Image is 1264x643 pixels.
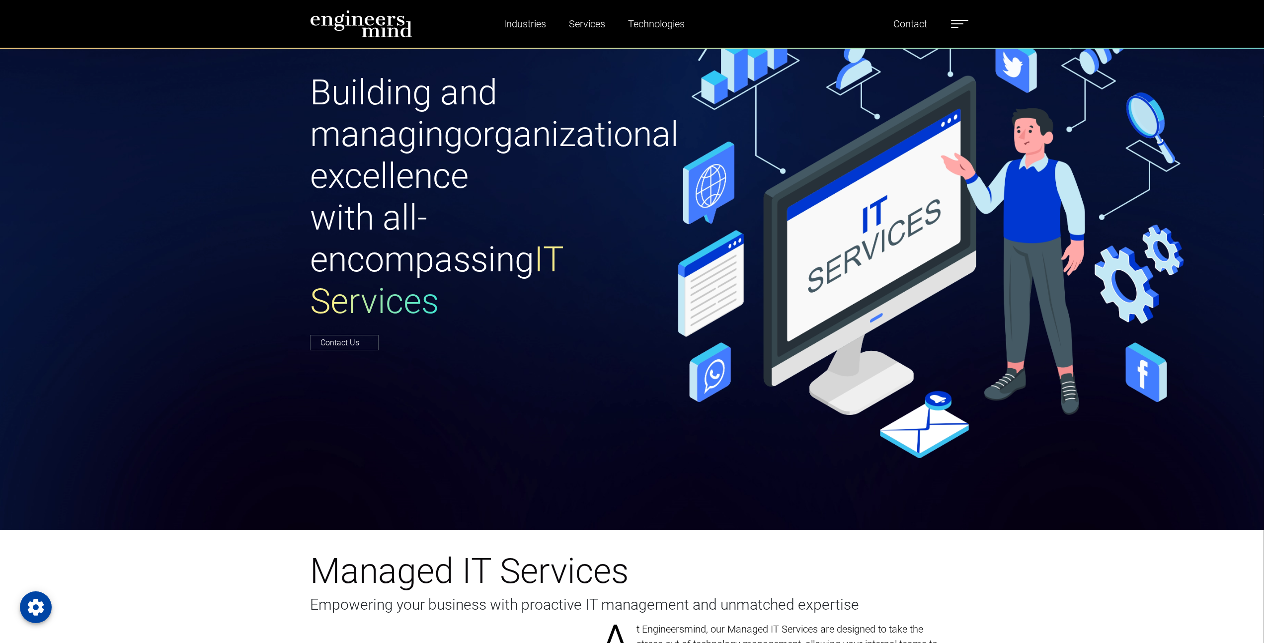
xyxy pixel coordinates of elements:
[889,12,931,35] a: Contact
[310,335,379,350] a: Contact Us
[310,72,626,322] h1: Building and managing organizational excellence with all-encompassing
[565,12,609,35] a: Services
[500,12,550,35] a: Industries
[310,10,412,38] img: logo
[624,12,689,35] a: Technologies
[310,596,954,614] h3: Empowering your business with proactive IT management and unmatched expertise
[310,550,954,592] h1: Managed IT Services
[310,239,564,321] span: IT Services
